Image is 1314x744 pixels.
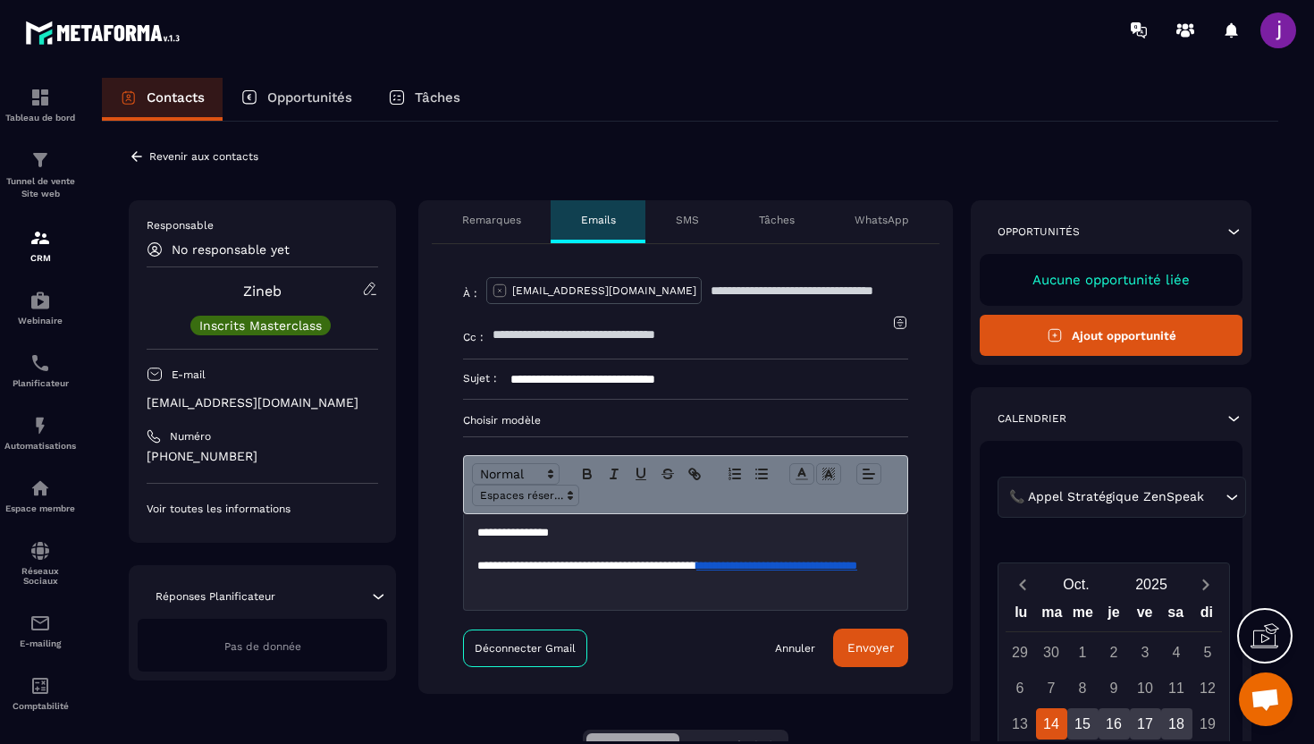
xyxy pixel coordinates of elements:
[172,368,206,382] p: E-mail
[223,78,370,121] a: Opportunités
[147,89,205,106] p: Contacts
[676,213,699,227] p: SMS
[25,16,186,49] img: logo
[4,701,76,711] p: Comptabilité
[1130,708,1161,740] div: 17
[29,478,51,499] img: automations
[463,286,477,300] p: À :
[463,630,587,667] a: Déconnecter Gmail
[4,339,76,402] a: schedulerschedulerPlanificateur
[1192,708,1224,740] div: 19
[4,402,76,464] a: automationsautomationsAutomatisations
[4,441,76,451] p: Automatisations
[1099,708,1130,740] div: 16
[4,316,76,325] p: Webinaire
[1067,672,1099,704] div: 8
[149,150,258,163] p: Revenir aux contacts
[1114,569,1189,600] button: Open years overlay
[147,394,378,411] p: [EMAIL_ADDRESS][DOMAIN_NAME]
[1005,672,1036,704] div: 6
[581,213,616,227] p: Emails
[1161,672,1192,704] div: 11
[102,78,223,121] a: Contacts
[29,540,51,562] img: social-network
[980,315,1242,356] button: Ajout opportunité
[1037,600,1068,631] div: ma
[172,242,290,257] p: No responsable yet
[4,378,76,388] p: Planificateur
[4,566,76,586] p: Réseaux Sociaux
[370,78,478,121] a: Tâches
[170,429,211,444] p: Numéro
[1036,708,1067,740] div: 14
[147,218,378,232] p: Responsable
[243,283,282,300] a: Zineb
[1005,637,1036,668] div: 29
[1005,708,1036,740] div: 13
[1239,672,1293,726] div: Ouvrir le chat
[998,224,1080,239] p: Opportunités
[267,89,352,106] p: Opportunités
[1208,487,1221,507] input: Search for option
[1099,637,1130,668] div: 2
[1129,600,1160,631] div: ve
[29,87,51,108] img: formation
[199,319,322,332] p: Inscrits Masterclass
[463,371,497,385] p: Sujet :
[29,227,51,249] img: formation
[1192,637,1224,668] div: 5
[29,415,51,436] img: automations
[4,638,76,648] p: E-mailing
[4,113,76,123] p: Tableau de bord
[1099,600,1130,631] div: je
[29,149,51,171] img: formation
[998,272,1225,288] p: Aucune opportunité liée
[759,213,795,227] p: Tâches
[463,330,484,344] p: Cc :
[463,413,908,427] p: Choisir modèle
[855,213,909,227] p: WhatsApp
[1161,637,1192,668] div: 4
[4,464,76,527] a: automationsautomationsEspace membre
[4,253,76,263] p: CRM
[4,214,76,276] a: formationformationCRM
[4,136,76,214] a: formationformationTunnel de vente Site web
[147,502,378,516] p: Voir toutes les informations
[4,662,76,724] a: accountantaccountantComptabilité
[4,73,76,136] a: formationformationTableau de bord
[29,352,51,374] img: scheduler
[156,589,275,604] p: Réponses Planificateur
[1130,637,1161,668] div: 3
[1067,600,1099,631] div: me
[1067,708,1099,740] div: 15
[1130,672,1161,704] div: 10
[1039,569,1114,600] button: Open months overlay
[998,477,1246,518] div: Search for option
[1189,572,1222,596] button: Next month
[512,283,696,298] p: [EMAIL_ADDRESS][DOMAIN_NAME]
[224,640,301,653] span: Pas de donnée
[1067,637,1099,668] div: 1
[1191,600,1222,631] div: di
[4,503,76,513] p: Espace membre
[1006,572,1039,596] button: Previous month
[1160,600,1192,631] div: sa
[998,411,1066,426] p: Calendrier
[775,641,815,655] a: Annuler
[29,675,51,697] img: accountant
[1005,487,1208,507] span: 📞 Appel Stratégique ZenSpeak
[4,175,76,200] p: Tunnel de vente Site web
[1036,637,1067,668] div: 30
[4,599,76,662] a: emailemailE-mailing
[462,213,521,227] p: Remarques
[1099,672,1130,704] div: 9
[1006,600,1037,631] div: lu
[833,629,908,667] button: Envoyer
[1192,672,1224,704] div: 12
[147,448,378,465] p: [PHONE_NUMBER]
[29,290,51,311] img: automations
[1036,672,1067,704] div: 7
[1161,708,1192,740] div: 18
[4,527,76,599] a: social-networksocial-networkRéseaux Sociaux
[4,276,76,339] a: automationsautomationsWebinaire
